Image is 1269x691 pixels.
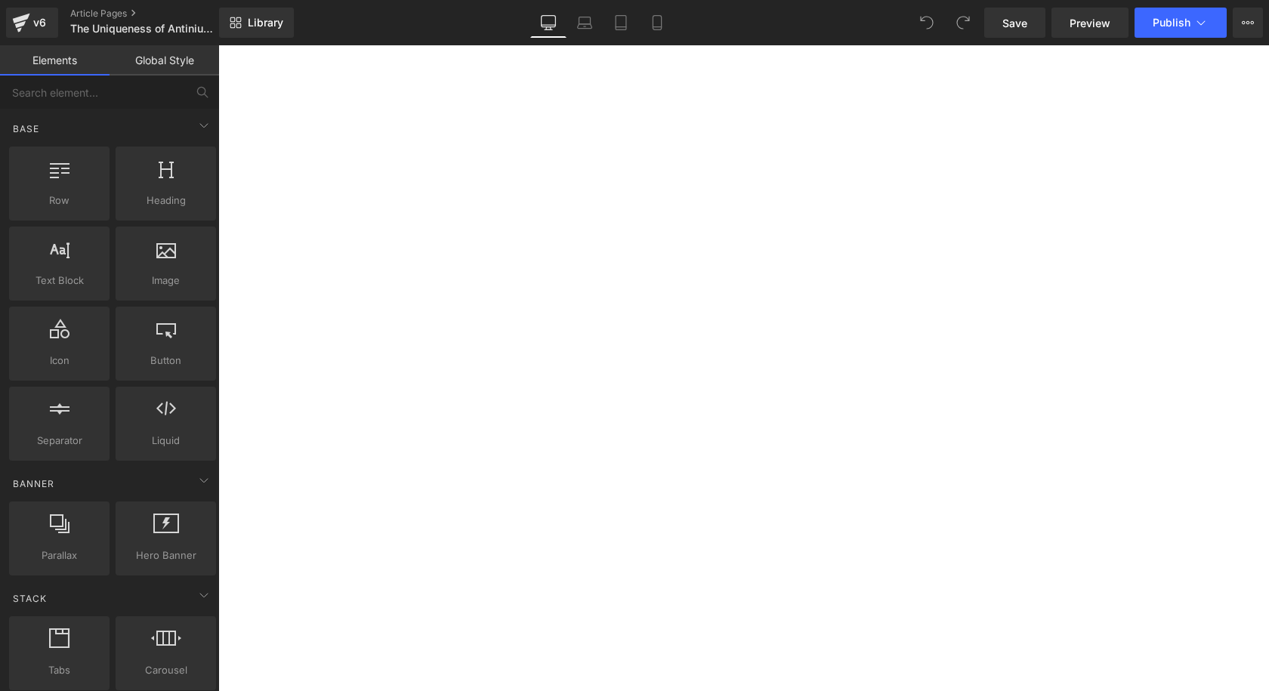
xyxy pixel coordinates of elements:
span: Heading [120,193,211,208]
span: Library [248,16,283,29]
span: The Uniqueness of Antinium | Journal Article [70,23,215,35]
button: Redo [948,8,978,38]
a: Tablet [603,8,639,38]
span: Carousel [120,662,211,678]
span: Row [14,193,105,208]
iframe: Intercom live chat [1218,640,1254,676]
a: Mobile [639,8,675,38]
button: Undo [912,8,942,38]
span: Tabs [14,662,105,678]
span: Preview [1070,15,1110,31]
span: Icon [14,353,105,369]
span: Base [11,122,41,136]
span: Banner [11,477,56,491]
span: Button [120,353,211,369]
a: Article Pages [70,8,244,20]
div: v6 [30,13,49,32]
button: More [1233,8,1263,38]
a: Laptop [567,8,603,38]
span: Image [120,273,211,288]
span: Save [1002,15,1027,31]
button: Publish [1135,8,1227,38]
a: Global Style [110,45,219,76]
span: Separator [14,433,105,449]
a: Desktop [530,8,567,38]
a: New Library [219,8,294,38]
a: Preview [1051,8,1129,38]
span: Publish [1153,17,1190,29]
span: Text Block [14,273,105,288]
span: Parallax [14,548,105,563]
span: Stack [11,591,48,606]
a: v6 [6,8,58,38]
span: Hero Banner [120,548,211,563]
span: Liquid [120,433,211,449]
